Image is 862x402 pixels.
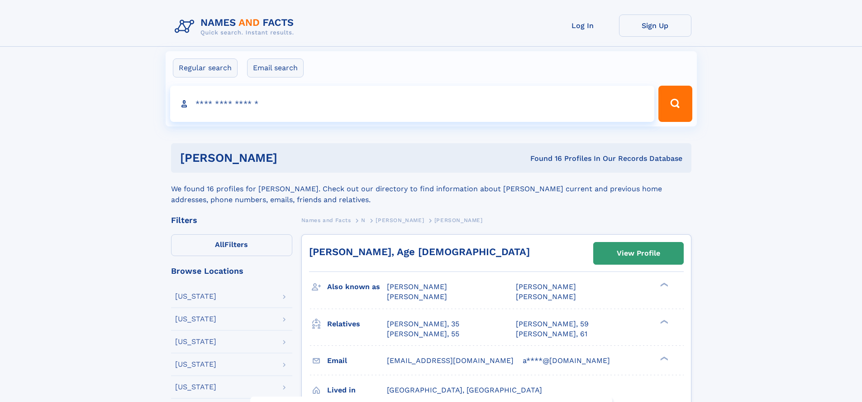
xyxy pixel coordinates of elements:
[327,383,387,398] h3: Lived in
[516,292,576,301] span: [PERSON_NAME]
[173,58,238,77] label: Regular search
[617,243,660,264] div: View Profile
[180,152,404,164] h1: [PERSON_NAME]
[171,267,292,275] div: Browse Locations
[387,282,447,291] span: [PERSON_NAME]
[175,293,216,300] div: [US_STATE]
[658,282,669,288] div: ❯
[658,319,669,325] div: ❯
[175,361,216,368] div: [US_STATE]
[171,173,691,205] div: We found 16 profiles for [PERSON_NAME]. Check out our directory to find information about [PERSON...
[658,355,669,361] div: ❯
[387,356,514,365] span: [EMAIL_ADDRESS][DOMAIN_NAME]
[171,216,292,224] div: Filters
[387,319,459,329] a: [PERSON_NAME], 35
[547,15,619,37] a: Log In
[175,383,216,391] div: [US_STATE]
[516,282,576,291] span: [PERSON_NAME]
[309,246,530,257] a: [PERSON_NAME], Age [DEMOGRAPHIC_DATA]
[376,217,424,223] span: [PERSON_NAME]
[170,86,655,122] input: search input
[327,316,387,332] h3: Relatives
[301,214,351,226] a: Names and Facts
[175,338,216,345] div: [US_STATE]
[376,214,424,226] a: [PERSON_NAME]
[247,58,304,77] label: Email search
[361,217,366,223] span: N
[387,292,447,301] span: [PERSON_NAME]
[361,214,366,226] a: N
[516,319,589,329] a: [PERSON_NAME], 59
[175,315,216,323] div: [US_STATE]
[327,353,387,368] h3: Email
[594,242,683,264] a: View Profile
[619,15,691,37] a: Sign Up
[215,240,224,249] span: All
[404,154,682,164] div: Found 16 Profiles In Our Records Database
[171,234,292,256] label: Filters
[387,386,542,394] span: [GEOGRAPHIC_DATA], [GEOGRAPHIC_DATA]
[434,217,483,223] span: [PERSON_NAME]
[516,329,587,339] a: [PERSON_NAME], 61
[387,329,459,339] a: [PERSON_NAME], 55
[171,15,301,39] img: Logo Names and Facts
[327,279,387,295] h3: Also known as
[658,86,692,122] button: Search Button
